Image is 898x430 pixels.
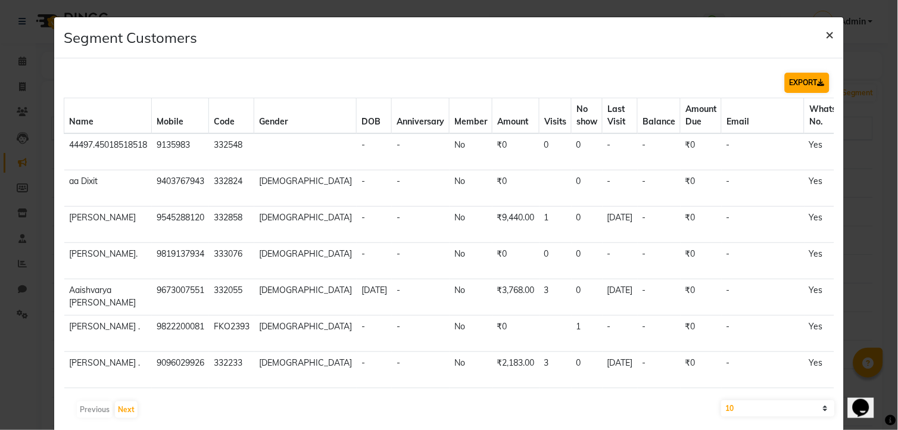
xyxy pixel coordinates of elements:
td: 332055 [209,279,254,316]
td: 332233 [209,352,254,388]
th: Email [722,98,805,134]
th: Anniversary [392,98,450,134]
td: [DEMOGRAPHIC_DATA] [254,388,357,425]
td: No [450,207,492,243]
td: - [722,243,805,279]
td: 0 [540,243,572,279]
td: aa Dixit [64,170,152,207]
td: ₹0 [492,316,540,352]
th: DOB [357,98,392,134]
td: 1 [572,316,603,352]
td: Aaishvarya [PERSON_NAME] [64,279,152,316]
td: ₹0 [681,170,722,207]
td: - [722,316,805,352]
td: [DEMOGRAPHIC_DATA] [254,243,357,279]
td: [PERSON_NAME] [64,207,152,243]
td: - [722,207,805,243]
td: Yes [805,170,858,207]
td: ₹9,440.00 [492,207,540,243]
th: Balance [638,98,681,134]
td: [DEMOGRAPHIC_DATA] [254,352,357,388]
td: FKO2393 [209,316,254,352]
td: - [722,170,805,207]
td: - [722,279,805,316]
td: - [357,133,392,170]
td: 9819137934 [152,243,209,279]
td: 0 [572,170,603,207]
td: - [392,279,450,316]
td: - [638,133,681,170]
th: Amount [492,98,540,134]
td: [PERSON_NAME]. [64,243,152,279]
th: Name [64,98,152,134]
td: 0 [540,133,572,170]
td: ₹0 [681,279,722,316]
th: Whatsapp No. [805,98,858,134]
td: - [603,170,638,207]
button: Next [115,401,138,418]
td: [DEMOGRAPHIC_DATA] [254,170,357,207]
td: - [392,170,450,207]
td: ₹0 [492,170,540,207]
td: 0 [572,388,603,425]
td: 9673007551 [152,279,209,316]
td: FKO2975 [209,388,254,425]
td: ₹3,768.00 [492,279,540,316]
td: Yes [805,388,858,425]
td: 9096029926 [152,352,209,388]
td: - [357,207,392,243]
td: No [450,243,492,279]
td: - [392,133,450,170]
td: [DEMOGRAPHIC_DATA] [254,316,357,352]
td: [PERSON_NAME] . [64,352,152,388]
th: Visits [540,98,572,134]
td: 9403767943 [152,170,209,207]
td: 1 [540,207,572,243]
td: - [638,279,681,316]
td: Yes [805,243,858,279]
td: [DEMOGRAPHIC_DATA] [254,207,357,243]
td: ₹0 [681,243,722,279]
td: No [450,316,492,352]
td: - [392,243,450,279]
td: - [638,352,681,388]
td: 3 [540,279,572,316]
td: ₹0 [681,352,722,388]
button: Close [816,17,844,51]
td: 0 [572,243,603,279]
td: ₹0 [681,133,722,170]
td: Yes [805,207,858,243]
td: ₹0 [492,388,540,425]
th: Amount Due [681,98,722,134]
td: 9135983 [152,133,209,170]
th: Code [209,98,254,134]
td: - [357,170,392,207]
th: Gender [254,98,357,134]
td: - [638,316,681,352]
td: [DATE] [603,352,638,388]
td: ₹0 [681,207,722,243]
td: 0 [572,133,603,170]
td: - [603,316,638,352]
td: 9545288120 [152,207,209,243]
th: Last Visit [603,98,638,134]
td: [PERSON_NAME] [64,388,152,425]
td: [EMAIL_ADDRESS][DOMAIN_NAME] [722,388,805,425]
td: ₹2,183.00 [492,352,540,388]
td: - [638,243,681,279]
td: Yes [805,352,858,388]
td: - [357,316,392,352]
td: - [722,133,805,170]
td: 0 [572,279,603,316]
h4: Segment Customers [64,27,197,48]
td: 332824 [209,170,254,207]
td: - [392,388,450,425]
td: - [603,133,638,170]
td: No [450,352,492,388]
td: [PERSON_NAME] . [64,316,152,352]
td: No [450,279,492,316]
td: 332858 [209,207,254,243]
td: [DATE] [603,207,638,243]
td: - [357,352,392,388]
td: - [392,352,450,388]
